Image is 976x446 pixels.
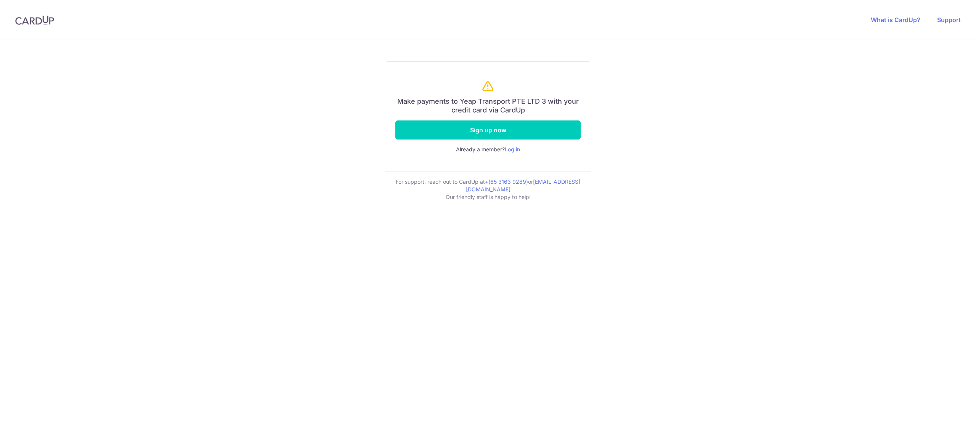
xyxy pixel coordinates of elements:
a: What is CardUp? [871,16,920,24]
a: Log in [505,146,520,152]
a: Support [937,16,961,24]
a: +(65 3163 9289) [485,178,528,185]
p: Our friendly staff is happy to help! [386,193,590,201]
div: Already a member? [395,146,581,153]
h6: Make payments to Yeap Transport PTE LTD 3 with your credit card via CardUp [395,97,581,114]
p: For support, reach out to CardUp at or [386,178,590,193]
a: Sign up now [395,120,581,140]
img: CardUp Logo [15,16,54,25]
